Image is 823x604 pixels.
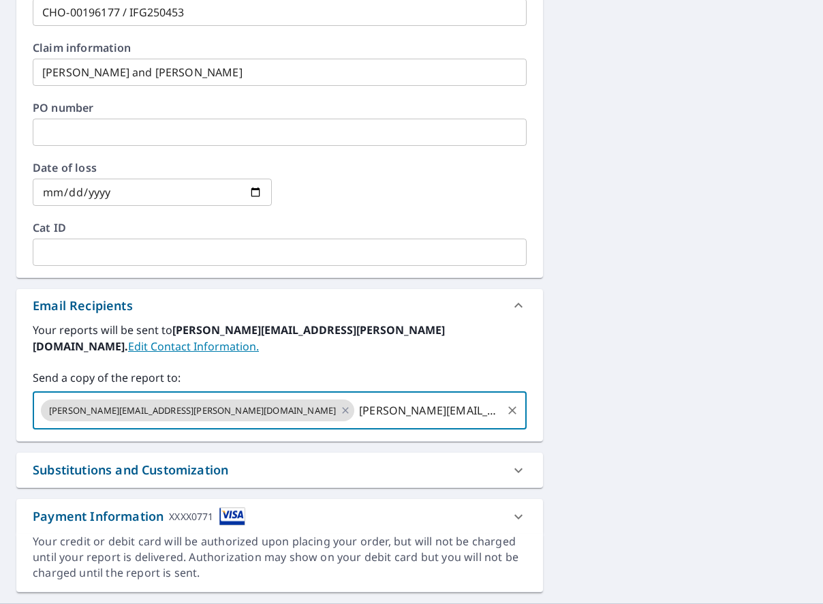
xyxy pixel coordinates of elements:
[503,401,522,420] button: Clear
[33,507,245,526] div: Payment Information
[16,453,543,487] div: Substitutions and Customization
[169,507,213,526] div: XXXX0771
[41,399,354,421] div: [PERSON_NAME][EMAIL_ADDRESS][PERSON_NAME][DOMAIN_NAME]
[16,499,543,534] div: Payment InformationXXXX0771cardImage
[219,507,245,526] img: cardImage
[33,369,527,386] label: Send a copy of the report to:
[33,322,445,354] b: [PERSON_NAME][EMAIL_ADDRESS][PERSON_NAME][DOMAIN_NAME].
[33,322,527,354] label: Your reports will be sent to
[33,42,527,53] label: Claim information
[33,297,133,315] div: Email Recipients
[16,289,543,322] div: Email Recipients
[33,534,527,581] div: Your credit or debit card will be authorized upon placing your order, but will not be charged unt...
[33,461,228,479] div: Substitutions and Customization
[41,404,344,417] span: [PERSON_NAME][EMAIL_ADDRESS][PERSON_NAME][DOMAIN_NAME]
[33,162,272,173] label: Date of loss
[33,222,527,233] label: Cat ID
[33,102,527,113] label: PO number
[128,339,259,354] a: EditContactInfo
